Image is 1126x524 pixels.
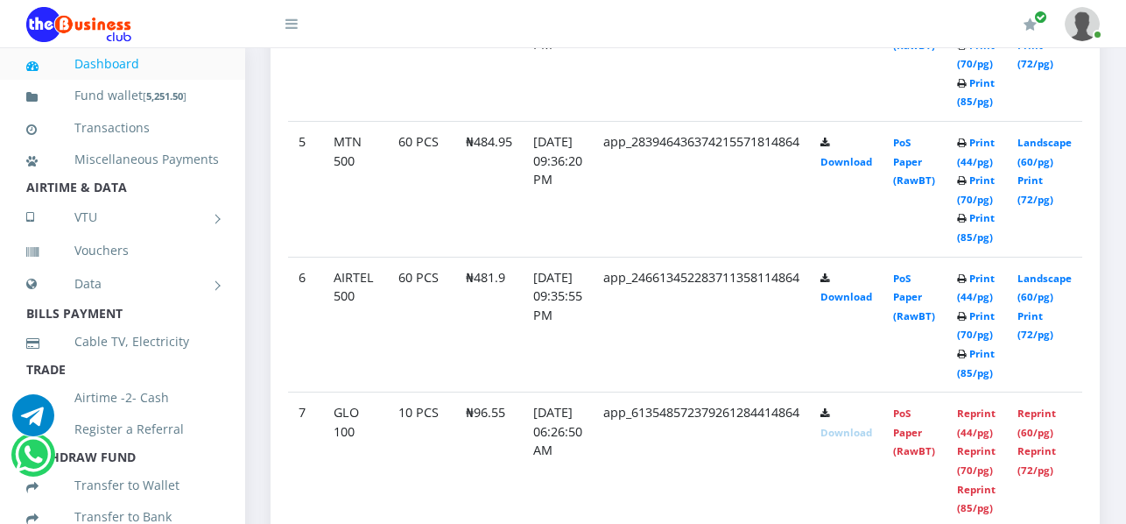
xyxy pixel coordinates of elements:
[957,272,995,304] a: Print (44/pg)
[26,230,219,271] a: Vouchers
[288,257,323,393] td: 6
[143,89,186,103] small: [ ]
[288,121,323,257] td: 5
[455,257,523,393] td: ₦481.9
[957,136,995,168] a: Print (44/pg)
[12,407,54,436] a: Chat for support
[1034,11,1047,24] span: Renew/Upgrade Subscription
[26,108,219,148] a: Transactions
[1065,7,1100,41] img: User
[957,211,995,244] a: Print (85/pg)
[26,44,219,84] a: Dashboard
[1017,136,1072,168] a: Landscape (60/pg)
[1017,309,1053,342] a: Print (72/pg)
[957,444,996,477] a: Reprint (70/pg)
[1024,18,1037,32] i: Renew/Upgrade Subscription
[593,121,810,257] td: app_283946436374215571814864
[523,121,593,257] td: [DATE] 09:36:20 PM
[1017,407,1056,439] a: Reprint (60/pg)
[146,89,183,103] b: 5,251.50
[26,409,219,450] a: Register a Referral
[820,290,872,303] a: Download
[15,447,51,476] a: Chat for support
[388,257,455,393] td: 60 PCS
[523,257,593,393] td: [DATE] 09:35:55 PM
[1017,173,1053,206] a: Print (72/pg)
[323,121,388,257] td: MTN 500
[957,76,995,109] a: Print (85/pg)
[26,378,219,418] a: Airtime -2- Cash
[455,121,523,257] td: ₦484.95
[26,139,219,180] a: Miscellaneous Payments
[820,155,872,168] a: Download
[893,272,935,322] a: PoS Paper (RawBT)
[26,75,219,117] a: Fund wallet[5,251.50]
[957,309,995,342] a: Print (70/pg)
[388,121,455,257] td: 60 PCS
[957,407,996,439] a: Reprint (44/pg)
[957,483,996,515] a: Reprint (85/pg)
[957,347,995,379] a: Print (85/pg)
[1017,444,1056,477] a: Reprint (72/pg)
[26,322,219,362] a: Cable TV, Electricity
[820,426,872,439] a: Download
[26,465,219,506] a: Transfer to Wallet
[593,257,810,393] td: app_246613452283711358114864
[957,173,995,206] a: Print (70/pg)
[26,195,219,239] a: VTU
[1017,272,1072,304] a: Landscape (60/pg)
[893,136,935,187] a: PoS Paper (RawBT)
[323,257,388,393] td: AIRTEL 500
[26,262,219,306] a: Data
[893,407,935,457] a: PoS Paper (RawBT)
[26,7,131,42] img: Logo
